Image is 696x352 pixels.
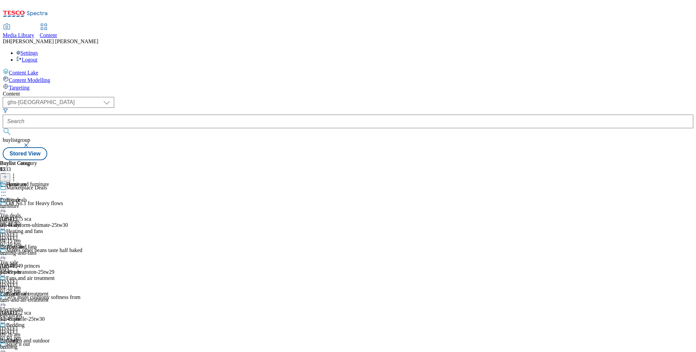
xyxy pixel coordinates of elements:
span: Targeting [9,85,30,90]
span: Media Library [3,32,34,38]
a: Media Library [3,24,34,38]
div: Bedding [6,322,24,328]
div: Furniture [6,181,27,187]
a: Content Lake [3,68,693,76]
span: DH [3,38,11,44]
div: 50% more cushiony softness from [6,294,81,300]
input: Search [3,115,693,128]
a: Targeting [3,83,693,91]
span: Content Lake [9,70,38,76]
a: Settings [16,50,38,56]
span: Content [40,32,57,38]
span: Content Modelling [9,77,50,83]
a: Content [40,24,57,38]
a: Logout [16,57,37,63]
a: Content Modelling [3,76,693,83]
button: Stored View [3,147,47,160]
div: Fans and air treatment [6,275,55,281]
span: buylistgroup [3,137,30,143]
div: Out No.1 for Heavy flows [6,200,63,206]
div: Heating and fans [6,228,43,234]
div: Content [3,91,693,97]
svg: Search Filters [3,108,8,113]
span: [PERSON_NAME] [PERSON_NAME] [11,38,98,44]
